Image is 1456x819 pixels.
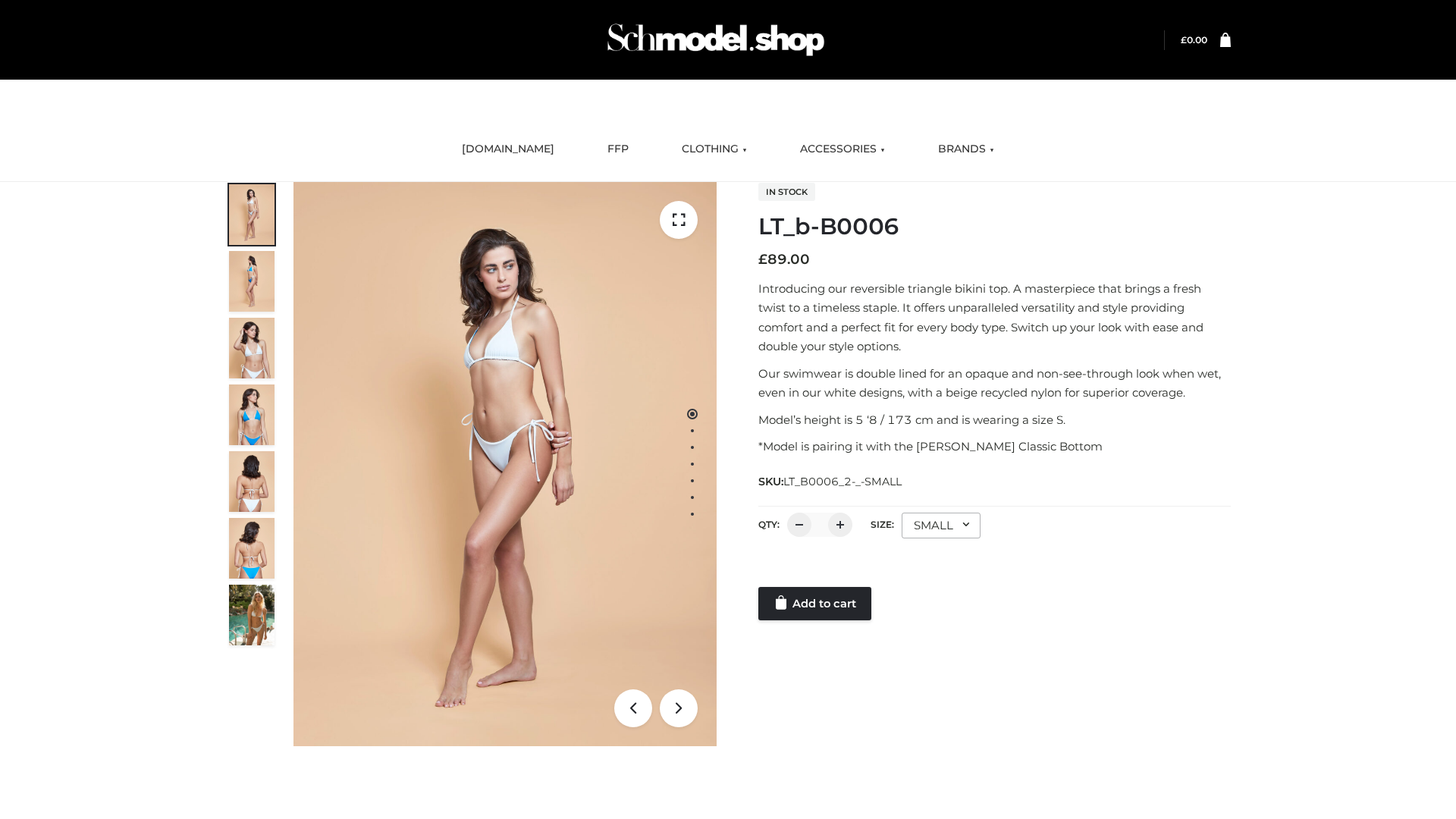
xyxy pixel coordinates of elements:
[670,133,758,166] a: CLOTHING
[450,133,566,166] a: [DOMAIN_NAME]
[229,518,275,579] img: ArielClassicBikiniTop_CloudNine_AzureSky_OW114ECO_8-scaled.jpg
[229,184,275,245] img: ArielClassicBikiniTop_CloudNine_AzureSky_OW114ECO_1-scaled.jpg
[758,410,1231,430] p: Model’s height is 5 ‘8 / 173 cm and is wearing a size S.
[758,437,1231,457] p: *Model is pairing it with the [PERSON_NAME] Classic Bottom
[758,279,1231,356] p: Introducing our reversible triangle bikini top. A masterpiece that brings a fresh twist to a time...
[758,213,1231,240] h1: LT_b-B0006
[229,585,275,645] img: Arieltop_CloudNine_AzureSky2.jpg
[758,472,903,491] span: SKU:
[229,251,275,312] img: ArielClassicBikiniTop_CloudNine_AzureSky_OW114ECO_2-scaled.jpg
[758,519,780,530] label: QTY:
[871,519,894,530] label: Size:
[758,587,871,620] a: Add to cart
[1181,34,1207,45] bdi: 0.00
[229,451,275,512] img: ArielClassicBikiniTop_CloudNine_AzureSky_OW114ECO_7-scaled.jpg
[1181,34,1207,45] a: £0.00
[758,251,767,268] span: £
[1181,34,1187,45] span: £
[789,133,896,166] a: ACCESSORIES
[596,133,640,166] a: FFP
[783,475,902,488] span: LT_B0006_2-_-SMALL
[758,364,1231,403] p: Our swimwear is double lined for an opaque and non-see-through look when wet, even in our white d...
[902,513,981,538] div: SMALL
[602,10,830,70] img: Schmodel Admin 964
[758,251,810,268] bdi: 89.00
[229,384,275,445] img: ArielClassicBikiniTop_CloudNine_AzureSky_OW114ECO_4-scaled.jpg
[229,318,275,378] img: ArielClassicBikiniTop_CloudNine_AzureSky_OW114ECO_3-scaled.jpg
[927,133,1006,166] a: BRANDS
[293,182,717,746] img: ArielClassicBikiniTop_CloudNine_AzureSky_OW114ECO_1
[758,183,815,201] span: In stock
